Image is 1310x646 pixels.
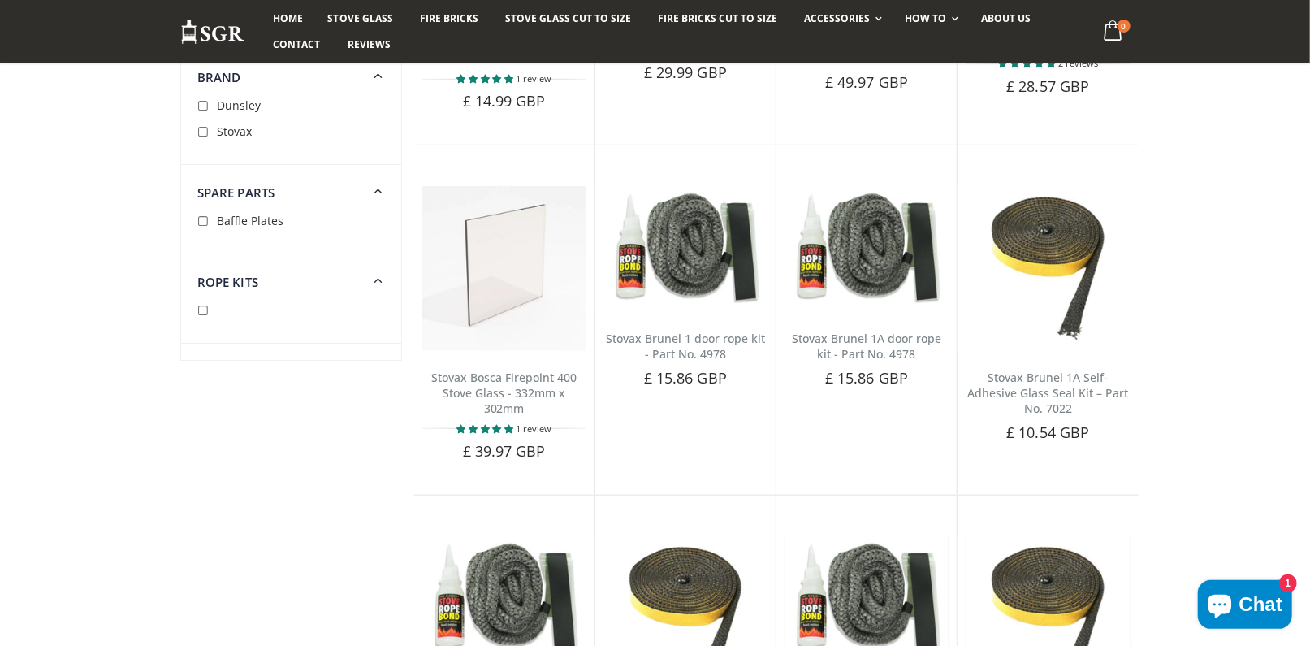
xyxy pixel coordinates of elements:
[420,11,478,25] span: Fire Bricks
[644,368,727,388] span: £ 15.86 GBP
[328,11,393,25] span: Stove Glass
[274,37,321,51] span: Contact
[463,91,546,111] span: £ 14.99 GBP
[431,370,577,416] a: Stovax Bosca Firepoint 400 Stove Glass - 332mm x 302mm
[197,69,241,85] span: Brand
[505,11,631,25] span: Stove Glass Cut To Size
[180,19,245,46] img: Stove Glass Replacement
[785,186,949,312] img: Stovax Brunel 1A door rope kit
[197,274,258,290] span: Rope Kits
[217,124,252,139] span: Stovax
[262,32,333,58] a: Contact
[804,11,870,25] span: Accessories
[893,6,967,32] a: How To
[658,11,777,25] span: Fire Bricks Cut To Size
[1006,423,1089,442] span: £ 10.54 GBP
[966,186,1130,350] img: Stovax Brunel 1A Self-Adhesive Glass Seal Kit
[644,63,727,82] span: £ 29.99 GBP
[825,368,908,388] span: £ 15.86 GBP
[197,184,275,201] span: Spare Parts
[422,186,586,350] img: Stovax Bosca Firepoint 400 Stove Glass
[408,6,491,32] a: Fire Bricks
[1006,76,1089,96] span: £ 28.57 GBP
[456,72,517,85] span: 5.00 stars
[825,72,908,92] span: £ 49.97 GBP
[646,6,789,32] a: Fire Bricks Cut To Size
[316,6,405,32] a: Stove Glass
[1118,20,1131,33] span: 0
[217,213,283,228] span: Baffle Plates
[792,331,941,362] a: Stovax Brunel 1A door rope kit - Part No. 4978
[274,11,304,25] span: Home
[606,331,765,362] a: Stovax Brunel 1 door rope kit - Part No. 4978
[1193,580,1297,633] inbox-online-store-chat: Shopify online store chat
[463,441,546,461] span: £ 39.97 GBP
[982,11,1031,25] span: About us
[517,423,552,435] span: 1 review
[456,423,517,435] span: 5.00 stars
[217,98,261,113] span: Dunsley
[603,186,767,312] img: Stovax Brunel 1 door rope kit
[262,6,316,32] a: Home
[335,32,403,58] a: Reviews
[970,6,1044,32] a: About us
[906,11,947,25] span: How To
[493,6,643,32] a: Stove Glass Cut To Size
[967,370,1128,416] a: Stovax Brunel 1A Self-Adhesive Glass Seal Kit – Part No. 7022
[792,6,890,32] a: Accessories
[348,37,391,51] span: Reviews
[1096,16,1130,48] a: 0
[517,72,552,85] span: 1 review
